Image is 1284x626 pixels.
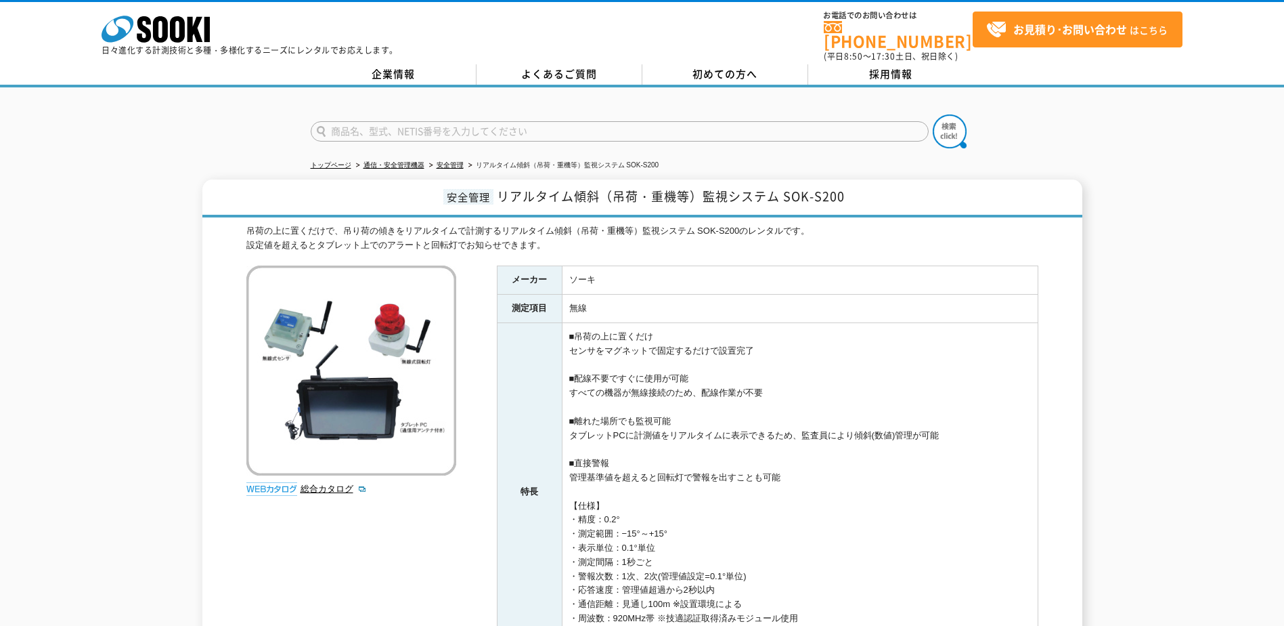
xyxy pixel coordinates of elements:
span: お電話でのお問い合わせは [824,12,973,20]
span: 安全管理 [443,189,493,205]
th: メーカー [497,266,562,295]
img: リアルタイム傾斜（吊荷・重機等）監視システム SOK-S200 [246,266,456,476]
strong: お見積り･お問い合わせ [1013,21,1127,37]
td: ソーキ [562,266,1038,295]
span: 初めての方へ [692,66,757,81]
a: 採用情報 [808,64,974,85]
a: 通信・安全管理機器 [363,161,424,169]
span: リアルタイム傾斜（吊荷・重機等）監視システム SOK-S200 [497,187,845,205]
a: 初めての方へ [642,64,808,85]
span: (平日 ～ 土日、祝日除く) [824,50,958,62]
span: 8:50 [844,50,863,62]
span: 17:30 [871,50,895,62]
a: よくあるご質問 [477,64,642,85]
a: トップページ [311,161,351,169]
a: 総合カタログ [301,484,367,494]
a: お見積り･お問い合わせはこちら [973,12,1182,47]
img: webカタログ [246,482,297,496]
p: 日々進化する計測技術と多種・多様化するニーズにレンタルでお応えします。 [102,46,398,54]
span: はこちら [986,20,1168,40]
a: 企業情報 [311,64,477,85]
li: リアルタイム傾斜（吊荷・重機等）監視システム SOK-S200 [466,159,659,173]
th: 測定項目 [497,295,562,323]
div: 吊荷の上に置くだけで、吊り荷の傾きをリアルタイムで計測するリアルタイム傾斜（吊荷・重機等）監視システム SOK-S200のレンタルです。 設定値を超えるとタブレット上でのアラートと回転灯でお知ら... [246,224,1038,253]
input: 商品名、型式、NETIS番号を入力してください [311,121,929,142]
a: [PHONE_NUMBER] [824,21,973,49]
img: btn_search.png [933,114,967,148]
td: 無線 [562,295,1038,323]
a: 安全管理 [437,161,464,169]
